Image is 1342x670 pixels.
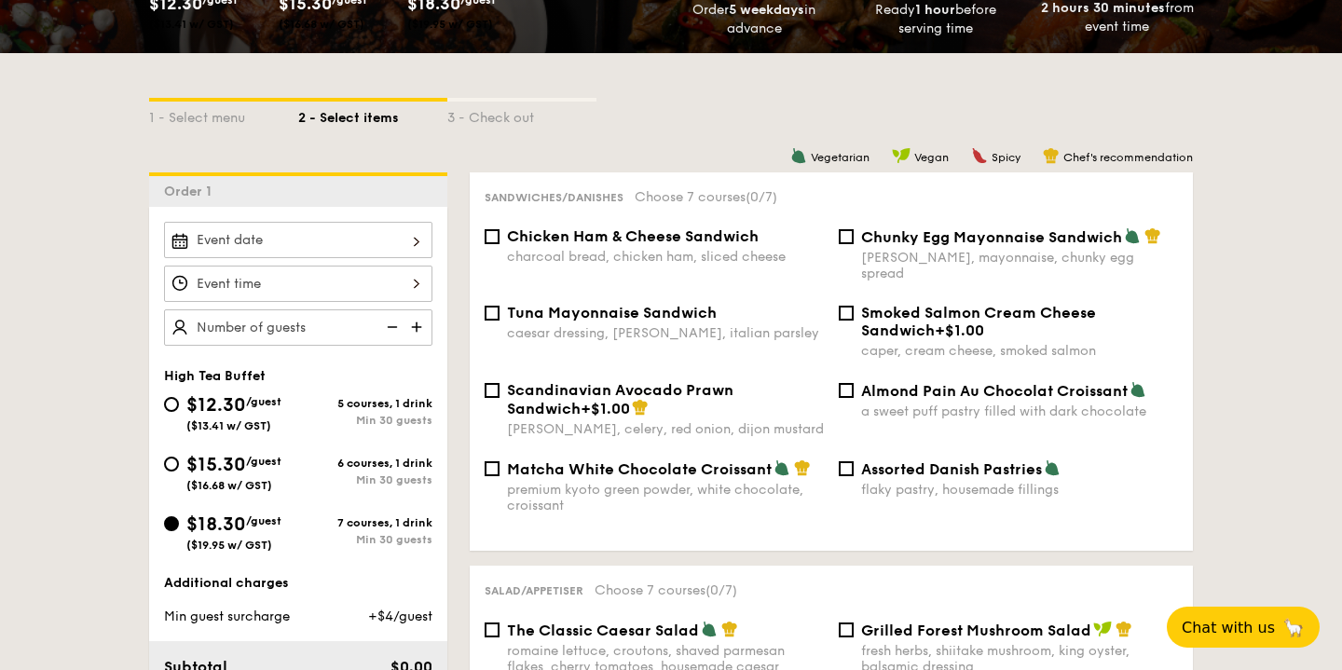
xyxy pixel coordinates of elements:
[935,321,984,339] span: +$1.00
[507,325,824,341] div: caesar dressing, [PERSON_NAME], italian parsley
[164,184,219,199] span: Order 1
[1044,459,1061,476] img: icon-vegetarian.fe4039eb.svg
[377,309,404,345] img: icon-reduce.1d2dbef1.svg
[164,222,432,258] input: Event date
[298,414,432,427] div: Min 30 guests
[186,479,272,492] span: ($16.68 w/ GST)
[1130,381,1146,398] img: icon-vegetarian.fe4039eb.svg
[164,266,432,302] input: Event time
[861,482,1178,498] div: flaky pastry, housemade fillings
[839,306,854,321] input: Smoked Salmon Cream Cheese Sandwich+$1.00caper, cream cheese, smoked salmon
[794,459,811,476] img: icon-chef-hat.a58ddaea.svg
[1043,147,1060,164] img: icon-chef-hat.a58ddaea.svg
[861,460,1042,478] span: Assorted Danish Pastries
[186,513,246,536] span: $18.30
[1093,621,1112,637] img: icon-vegan.f8ff3823.svg
[774,459,790,476] img: icon-vegetarian.fe4039eb.svg
[729,2,804,18] strong: 5 weekdays
[581,400,630,417] span: +$1.00
[298,397,432,410] div: 5 courses, 1 drink
[705,582,737,598] span: (0/7)
[507,227,759,245] span: Chicken Ham & Cheese Sandwich
[1182,619,1275,636] span: Chat with us
[186,539,272,552] span: ($19.95 w/ GST)
[790,147,807,164] img: icon-vegetarian.fe4039eb.svg
[298,473,432,486] div: Min 30 guests
[861,250,1178,281] div: [PERSON_NAME], mayonnaise, chunky egg spread
[839,229,854,244] input: Chunky Egg Mayonnaise Sandwich[PERSON_NAME], mayonnaise, chunky egg spread
[246,514,281,527] span: /guest
[186,419,271,432] span: ($13.41 w/ GST)
[914,151,949,164] span: Vegan
[485,584,583,597] span: Salad/Appetiser
[861,403,1178,419] div: a sweet puff pastry filled with dark chocolate
[164,516,179,531] input: $18.30/guest($19.95 w/ GST)7 courses, 1 drinkMin 30 guests
[485,622,500,637] input: The Classic Caesar Saladromaine lettuce, croutons, shaved parmesan flakes, cherry tomatoes, house...
[507,482,824,513] div: premium kyoto green powder, white chocolate, croissant
[839,383,854,398] input: Almond Pain Au Chocolat Croissanta sweet puff pastry filled with dark chocolate
[164,608,290,624] span: Min guest surcharge
[861,382,1128,400] span: Almond Pain Au Chocolat Croissant
[186,394,246,417] span: $12.30
[671,1,838,38] div: Order in advance
[298,102,447,128] div: 2 - Select items
[1144,227,1161,244] img: icon-chef-hat.a58ddaea.svg
[246,395,281,408] span: /guest
[632,399,649,416] img: icon-chef-hat.a58ddaea.svg
[1167,607,1320,648] button: Chat with us🦙
[507,249,824,265] div: charcoal bread, chicken ham, sliced cheese
[149,102,298,128] div: 1 - Select menu
[149,18,234,31] span: ($13.41 w/ GST)
[164,368,266,384] span: High Tea Buffet
[507,622,699,639] span: The Classic Caesar Salad
[485,191,623,204] span: Sandwiches/Danishes
[447,102,596,128] div: 3 - Check out
[164,574,432,593] div: Additional charges
[971,147,988,164] img: icon-spicy.37a8142b.svg
[992,151,1020,164] span: Spicy
[861,228,1122,246] span: Chunky Egg Mayonnaise Sandwich
[1124,227,1141,244] img: icon-vegetarian.fe4039eb.svg
[915,2,955,18] strong: 1 hour
[1282,617,1305,638] span: 🦙
[246,455,281,468] span: /guest
[811,151,870,164] span: Vegetarian
[861,622,1091,639] span: Grilled Forest Mushroom Salad
[407,18,493,31] span: ($19.95 w/ GST)
[404,309,432,345] img: icon-add.58712e84.svg
[507,421,824,437] div: [PERSON_NAME], celery, red onion, dijon mustard
[298,457,432,470] div: 6 courses, 1 drink
[635,189,777,205] span: Choose 7 courses
[839,461,854,476] input: Assorted Danish Pastriesflaky pastry, housemade fillings
[279,18,364,31] span: ($16.68 w/ GST)
[164,309,432,346] input: Number of guests
[839,622,854,637] input: Grilled Forest Mushroom Saladfresh herbs, shiitake mushroom, king oyster, balsamic dressing
[861,343,1178,359] div: caper, cream cheese, smoked salmon
[1116,621,1132,637] img: icon-chef-hat.a58ddaea.svg
[701,621,718,637] img: icon-vegetarian.fe4039eb.svg
[368,608,432,624] span: +$4/guest
[853,1,1020,38] div: Ready before serving time
[746,189,777,205] span: (0/7)
[164,397,179,412] input: $12.30/guest($13.41 w/ GST)5 courses, 1 drinkMin 30 guests
[485,229,500,244] input: Chicken Ham & Cheese Sandwichcharcoal bread, chicken ham, sliced cheese
[186,454,246,476] span: $15.30
[1063,151,1193,164] span: Chef's recommendation
[485,461,500,476] input: Matcha White Chocolate Croissantpremium kyoto green powder, white chocolate, croissant
[595,582,737,598] span: Choose 7 courses
[298,516,432,529] div: 7 courses, 1 drink
[164,457,179,472] input: $15.30/guest($16.68 w/ GST)6 courses, 1 drinkMin 30 guests
[861,304,1096,339] span: Smoked Salmon Cream Cheese Sandwich
[298,533,432,546] div: Min 30 guests
[485,306,500,321] input: Tuna Mayonnaise Sandwichcaesar dressing, [PERSON_NAME], italian parsley
[507,460,772,478] span: Matcha White Chocolate Croissant
[507,381,733,417] span: Scandinavian Avocado Prawn Sandwich
[507,304,717,321] span: Tuna Mayonnaise Sandwich
[721,621,738,637] img: icon-chef-hat.a58ddaea.svg
[892,147,911,164] img: icon-vegan.f8ff3823.svg
[485,383,500,398] input: Scandinavian Avocado Prawn Sandwich+$1.00[PERSON_NAME], celery, red onion, dijon mustard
